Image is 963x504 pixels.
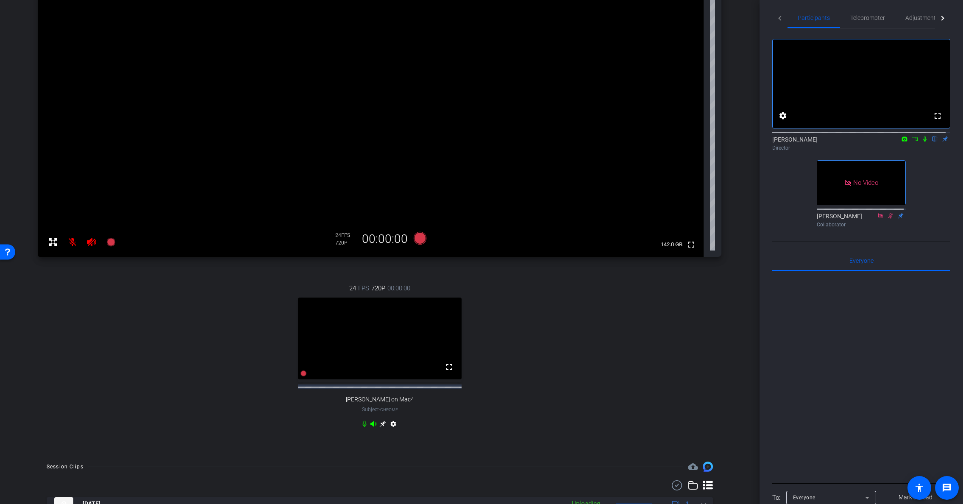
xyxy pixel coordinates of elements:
[686,239,696,250] mat-icon: fullscreen
[914,483,924,493] mat-icon: accessibility
[798,15,830,21] span: Participants
[380,407,398,412] span: Chrome
[362,406,398,413] span: Subject
[358,284,369,293] span: FPS
[932,111,943,121] mat-icon: fullscreen
[817,212,906,228] div: [PERSON_NAME]
[772,135,950,152] div: [PERSON_NAME]
[853,179,878,187] span: No Video
[942,483,952,493] mat-icon: message
[335,239,356,246] div: 720P
[772,144,950,152] div: Director
[905,15,939,21] span: Adjustments
[47,462,83,471] div: Session Clips
[849,258,874,264] span: Everyone
[703,462,713,472] img: Session clips
[793,495,815,501] span: Everyone
[349,284,356,293] span: 24
[688,462,698,472] span: Destinations for your clips
[850,15,885,21] span: Teleprompter
[356,232,413,246] div: 00:00:00
[658,239,685,250] span: 142.0 GB
[387,284,410,293] span: 00:00:00
[388,420,398,431] mat-icon: settings
[772,493,780,503] div: To:
[341,232,350,238] span: FPS
[371,284,385,293] span: 720P
[930,135,940,142] mat-icon: flip
[817,221,906,228] div: Collaborator
[688,462,698,472] mat-icon: cloud_upload
[444,362,454,372] mat-icon: fullscreen
[899,493,932,502] span: Mark all read
[346,396,414,403] span: [PERSON_NAME] on Mac4
[335,232,356,239] div: 24
[778,111,788,121] mat-icon: settings
[379,407,380,412] span: -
